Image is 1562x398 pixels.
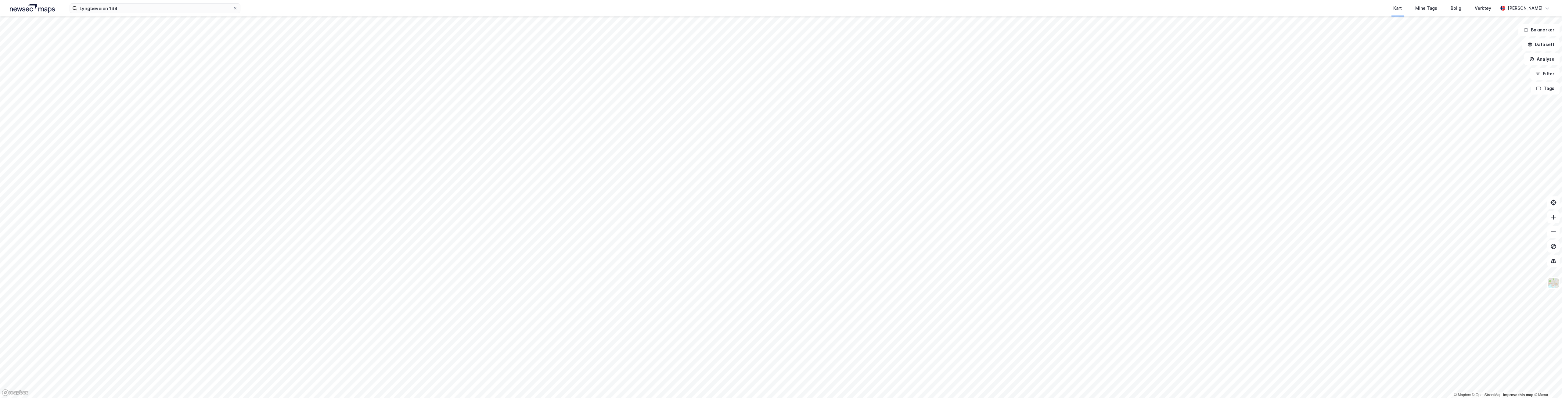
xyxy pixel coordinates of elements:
div: Verktøy [1475,5,1491,12]
button: Bokmerker [1518,24,1560,36]
img: Z [1548,277,1559,289]
a: OpenStreetMap [1472,393,1502,397]
button: Analyse [1524,53,1560,65]
button: Datasett [1522,38,1560,51]
div: [PERSON_NAME] [1508,5,1542,12]
button: Tags [1531,82,1560,95]
div: Kontrollprogram for chat [1531,369,1562,398]
button: Filter [1530,68,1560,80]
a: Mapbox [1454,393,1471,397]
div: Bolig [1451,5,1461,12]
input: Søk på adresse, matrikkel, gårdeiere, leietakere eller personer [77,4,233,13]
a: Mapbox homepage [2,389,29,396]
a: Improve this map [1503,393,1533,397]
div: Kart [1393,5,1402,12]
iframe: Chat Widget [1531,369,1562,398]
img: logo.a4113a55bc3d86da70a041830d287a7e.svg [10,4,55,13]
div: Mine Tags [1415,5,1437,12]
